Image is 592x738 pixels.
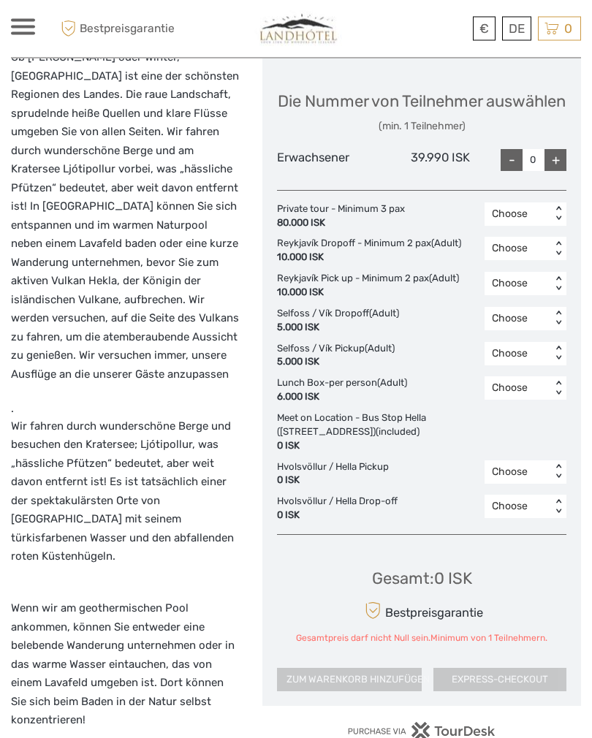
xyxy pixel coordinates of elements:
[492,500,544,514] div: Choose
[553,465,565,480] div: < >
[479,21,489,36] span: €
[277,203,412,231] div: Private tour - Minimum 3 pax
[372,568,472,590] div: Gesamt : 0 ISK
[277,377,414,405] div: Lunch Box-per person (Adult)
[277,474,389,488] div: 0 ISK
[277,440,487,454] div: 0 ISK
[492,277,544,292] div: Choose
[553,346,565,362] div: < >
[11,418,240,567] p: Wir fahren durch wunderschöne Berge und besuchen den Kratersee; Ljótipollur, was „hässliche Pfütz...
[492,347,544,362] div: Choose
[502,17,531,41] div: DE
[277,273,466,300] div: Reykjavík Pick up - Minimum 2 pax (Adult)
[277,286,459,300] div: 10.000 ISK
[277,308,406,335] div: Selfoss / Vík Dropoff (Adult)
[248,11,349,47] img: 794-4d1e71b2-5dd0-4a39-8cc1-b0db556bc61e_logo_small.jpg
[277,356,395,370] div: 5.000 ISK
[11,49,240,384] p: Ob [PERSON_NAME] oder Winter, [GEOGRAPHIC_DATA] ist eine der schönsten Regionen des Landes. Die r...
[277,251,461,265] div: 10.000 ISK
[277,237,468,265] div: Reykjavík Dropoff - Minimum 2 pax (Adult)
[277,495,405,523] div: Hvolsvöllur / Hella Drop-off
[492,381,544,396] div: Choose
[492,242,544,256] div: Choose
[11,600,240,731] p: Wenn wir am geothermischen Pool ankommen, können Sie entweder eine belebende Wanderung unternehme...
[553,311,565,327] div: < >
[278,120,566,134] div: (min. 1 Teilnehmer)
[492,465,544,480] div: Choose
[277,412,494,454] div: Meet on Location - Bus Stop Hella ([STREET_ADDRESS]) (included)
[277,322,399,335] div: 5.000 ISK
[553,242,565,257] div: < >
[277,669,422,692] button: ZUM WARENKORB HINZUFÜGEN
[553,277,565,292] div: < >
[553,500,565,515] div: < >
[492,208,544,222] div: Choose
[57,17,175,41] span: Bestpreisgarantie
[278,91,566,134] div: Die Nummer von Teilnehmer auswählen
[277,343,402,370] div: Selfoss / Vík Pickup (Adult)
[492,312,544,327] div: Choose
[553,207,565,222] div: < >
[360,598,482,624] div: Bestpreisgarantie
[296,633,547,645] div: Gesamtpreis darf nicht Null sein.Minimum von 1 Teilnehmern.
[562,21,574,36] span: 0
[277,217,405,231] div: 80.000 ISK
[277,391,407,405] div: 6.000 ISK
[373,150,470,172] div: 39.990 ISK
[544,150,566,172] div: +
[553,381,565,397] div: < >
[501,150,523,172] div: -
[433,669,566,692] button: EXPRESS-CHECKOUT
[277,150,373,172] div: Erwachsener
[277,461,396,489] div: Hvolsvöllur / Hella Pickup
[277,509,398,523] div: 0 ISK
